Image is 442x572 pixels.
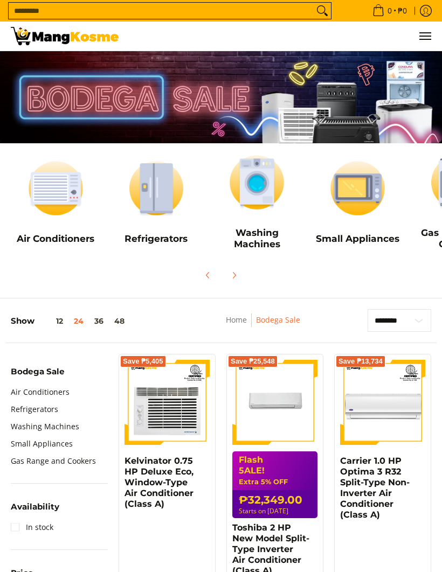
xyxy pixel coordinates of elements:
[68,317,89,325] button: 24
[11,503,59,511] span: Availability
[396,7,409,15] span: ₱0
[212,149,302,258] a: Washing Machines Washing Machines
[112,233,202,244] h5: Refrigerators
[196,263,220,287] button: Previous
[11,435,73,452] a: Small Appliances
[418,22,431,51] button: Menu
[11,401,58,418] a: Refrigerators
[231,358,275,365] span: Save ₱25,548
[112,155,202,222] img: Refrigerators
[11,519,53,536] a: In stock
[129,22,431,51] nav: Main Menu
[11,418,79,435] a: Washing Machines
[34,317,68,325] button: 12
[226,315,247,325] a: Home
[11,383,70,401] a: Air Conditioners
[11,452,96,470] a: Gas Range and Cookers
[212,227,302,250] h5: Washing Machines
[125,360,210,445] img: Kelvinator 0.75 HP Deluxe Eco, Window-Type Air Conditioner (Class A)
[11,316,130,326] h5: Show
[11,367,65,375] span: Bodega Sale
[339,358,383,365] span: Save ₱13,734
[232,360,317,445] img: Toshiba 2 HP New Model Split-Type Inverter Air Conditioner (Class A)
[313,155,403,222] img: Small Appliances
[11,233,101,244] h5: Air Conditioners
[11,155,101,222] img: Air Conditioners
[123,358,163,365] span: Save ₱5,405
[11,367,65,383] summary: Open
[256,315,300,325] a: Bodega Sale
[386,7,393,15] span: 0
[11,155,101,252] a: Air Conditioners Air Conditioners
[129,22,431,51] ul: Customer Navigation
[314,3,331,19] button: Search
[11,503,59,519] summary: Open
[11,27,119,45] img: Bodega Sale l Mang Kosme: Cost-Efficient &amp; Quality Home Appliances
[222,263,246,287] button: Next
[109,317,130,325] button: 48
[313,155,403,252] a: Small Appliances Small Appliances
[89,317,109,325] button: 36
[313,233,403,244] h5: Small Appliances
[112,155,202,252] a: Refrigerators Refrigerators
[369,5,410,17] span: •
[125,456,194,509] a: Kelvinator 0.75 HP Deluxe Eco, Window-Type Air Conditioner (Class A)
[212,149,302,216] img: Washing Machines
[190,313,335,338] nav: Breadcrumbs
[340,456,410,520] a: Carrier 1.0 HP Optima 3 R32 Split-Type Non-Inverter Air Conditioner (Class A)
[340,360,425,445] img: Carrier 1.0 HP Optima 3 R32 Split-Type Non-Inverter Air Conditioner (Class A)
